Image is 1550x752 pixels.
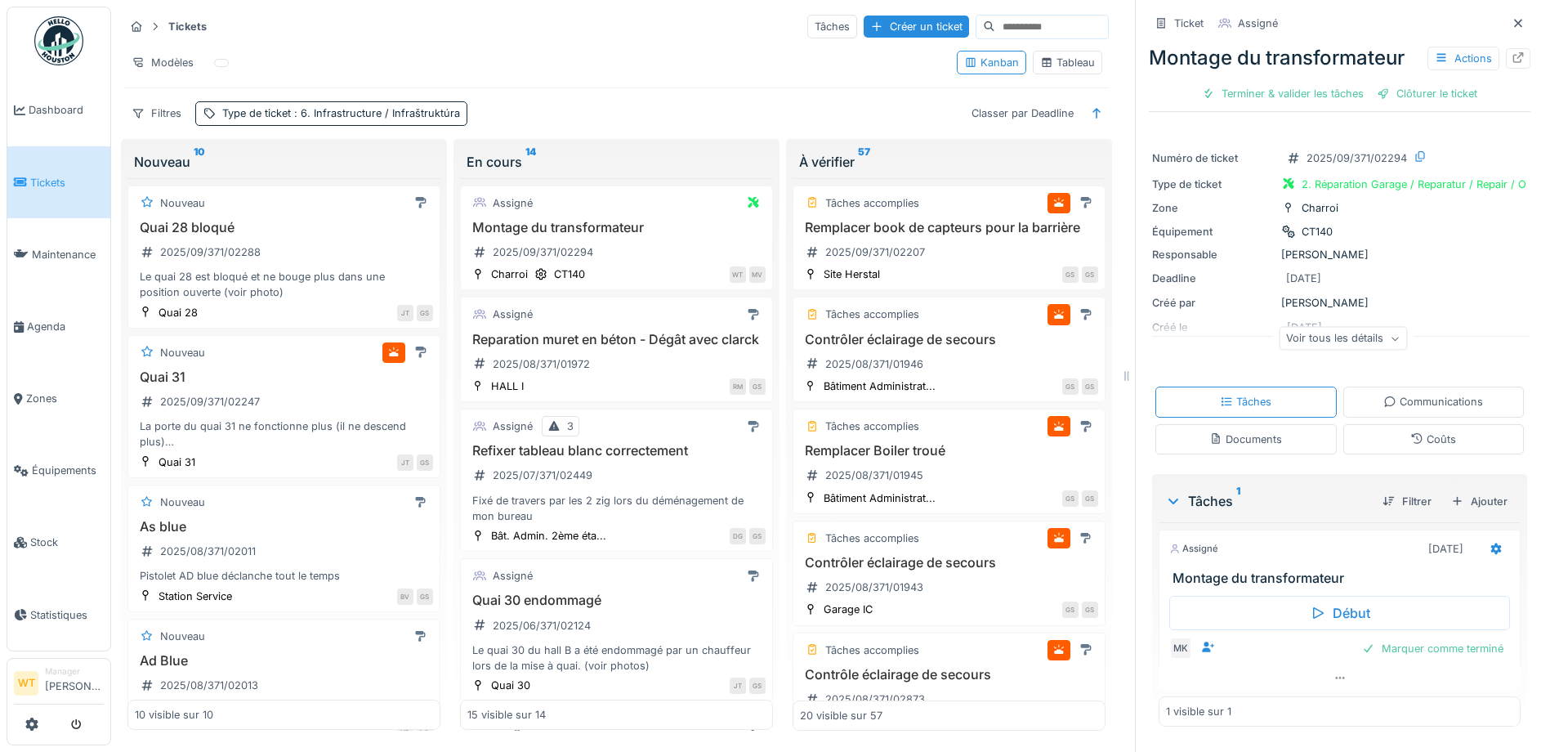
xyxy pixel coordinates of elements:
div: 2025/08/371/02013 [160,678,258,693]
h3: Remplacer Boiler troué [800,443,1098,459]
a: Stock [7,507,110,579]
span: Maintenance [32,247,104,262]
div: Assigné [493,195,533,211]
span: Stock [30,535,104,550]
div: Assigné [493,307,533,322]
div: GS [417,305,433,321]
h3: Montage du transformateur [467,220,766,235]
sup: 1 [1236,491,1240,511]
div: Tâches [807,15,857,38]
div: Nouveau [160,495,205,510]
div: Le quai 30 du hall B a été endommagé par un chauffeur lors de la mise à quai. (voir photos) [467,642,766,674]
div: JT [397,305,413,321]
div: Type de ticket [1152,177,1275,192]
div: Tableau [1040,55,1095,70]
a: WT Manager[PERSON_NAME] [14,665,104,705]
div: GS [417,589,433,605]
div: GS [749,528,766,544]
div: Début [1169,596,1510,630]
div: GS [417,454,433,471]
a: Zones [7,363,110,435]
sup: 57 [858,152,870,172]
span: Dashboard [29,102,104,118]
div: Clôturer le ticket [1370,83,1484,105]
h3: Remplacer book de capteurs pour la barrière [800,220,1098,235]
div: Quai 30 [491,678,530,693]
div: 2025/08/371/02873 [825,692,925,707]
div: 10 visible sur 10 [135,707,213,723]
div: GS [1062,266,1079,283]
div: 2025/09/371/02294 [493,244,593,260]
div: GS [1082,378,1098,395]
h3: Contrôler éclairage de secours [800,332,1098,347]
div: En cours [467,152,766,172]
div: JT [730,678,746,694]
div: Filtrer [1376,490,1438,513]
div: Responsable [1152,247,1275,262]
div: Marquer comme terminé [1356,638,1510,660]
h3: Montage du transformateur [1173,571,1513,586]
div: Filtres [124,101,189,125]
div: Actions [1427,47,1499,70]
div: GS [749,378,766,395]
div: GS [1062,378,1079,395]
div: Assigné [1169,542,1218,556]
div: [DATE] [1286,271,1321,286]
div: Site Herstal [824,266,880,282]
li: WT [14,671,38,696]
div: Fixé de travers par les 2 zig lors du déménagement de mon bureau [467,493,766,524]
div: WT [730,266,746,283]
div: Modèles [124,51,201,74]
div: Bât. Admin. 2ème éta... [491,528,606,544]
div: Numéro de ticket [1152,150,1275,166]
span: Équipements [32,463,104,478]
h3: Reparation muret en béton - Dégât avec clarck [467,332,766,347]
h3: Quai 28 bloqué [135,220,433,235]
a: Tickets [7,146,110,218]
div: Tâches [1220,394,1271,410]
div: Coûts [1410,432,1456,447]
div: La porte du quai 31 ne fonctionne plus (il ne descend plus) Pouvez-vous faire le nécessaire assez... [135,419,433,450]
div: 20 visible sur 57 [800,707,882,723]
li: [PERSON_NAME] [45,665,104,701]
div: 2025/09/371/02288 [160,244,261,260]
div: GS [749,678,766,694]
a: Statistiques [7,579,110,651]
div: Ajouter [1445,490,1514,513]
div: Communications [1383,394,1483,410]
div: Nouveau [134,152,434,172]
div: 2025/08/371/01945 [825,468,923,483]
div: BV [397,589,413,605]
div: 2025/08/371/01946 [825,356,923,372]
div: 2025/07/371/02449 [493,468,592,483]
div: GS [1062,602,1079,618]
span: Statistiques [30,607,104,623]
a: Équipements [7,435,110,507]
span: Agenda [27,319,104,334]
div: Quai 31 [159,454,195,470]
div: Assigné [493,419,533,434]
div: Pistolet AD blue déclanche tout le temps [135,568,433,584]
div: Bâtiment Administrat... [824,490,936,506]
h3: Refixer tableau blanc correctement [467,443,766,459]
div: 2025/08/371/02011 [160,544,256,559]
h3: Ad Blue [135,653,433,669]
div: Nouveau [160,195,205,211]
img: Badge_color-CXgf-gQk.svg [34,16,83,65]
div: 2025/09/371/02247 [160,394,260,410]
div: [PERSON_NAME] [1152,295,1527,311]
div: À vérifier [799,152,1099,172]
div: GS [1082,266,1098,283]
div: RM [730,378,746,395]
div: GS [1082,490,1098,507]
div: Documents [1209,432,1282,447]
div: CT140 [554,266,585,282]
div: Nouveau [160,345,205,360]
div: GS [1062,490,1079,507]
div: Bâtiment Administrat... [824,378,936,394]
div: Créer un ticket [864,16,969,38]
sup: 10 [194,152,205,172]
div: Ticket [1174,16,1204,31]
div: Assigné [493,568,533,584]
div: Kanban [964,55,1019,70]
